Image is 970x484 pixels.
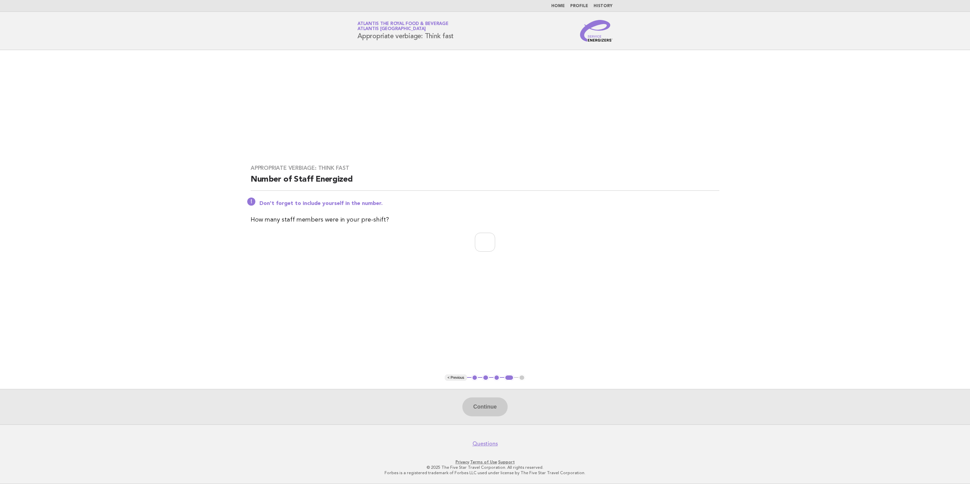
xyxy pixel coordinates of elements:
a: Home [551,4,565,8]
p: · · [278,459,692,465]
a: History [594,4,613,8]
button: < Previous [445,374,467,381]
img: Service Energizers [580,20,613,42]
button: 3 [493,374,500,381]
span: Atlantis [GEOGRAPHIC_DATA] [357,27,426,31]
a: Questions [472,440,498,447]
a: Support [498,460,515,464]
p: Forbes is a registered trademark of Forbes LLC used under license by The Five Star Travel Corpora... [278,470,692,476]
button: 2 [482,374,489,381]
a: Privacy [456,460,469,464]
a: Terms of Use [470,460,497,464]
p: © 2025 The Five Star Travel Corporation. All rights reserved. [278,465,692,470]
h3: Appropriate verbiage: Think fast [251,165,719,171]
a: Profile [570,4,588,8]
p: Don't forget to include yourself in the number. [259,200,719,207]
h1: Appropriate verbiage: Think fast [357,22,454,40]
a: Atlantis the Royal Food & BeverageAtlantis [GEOGRAPHIC_DATA] [357,22,448,31]
p: How many staff members were in your pre-shift? [251,215,719,225]
button: 1 [471,374,478,381]
h2: Number of Staff Energized [251,174,719,191]
button: 4 [504,374,514,381]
